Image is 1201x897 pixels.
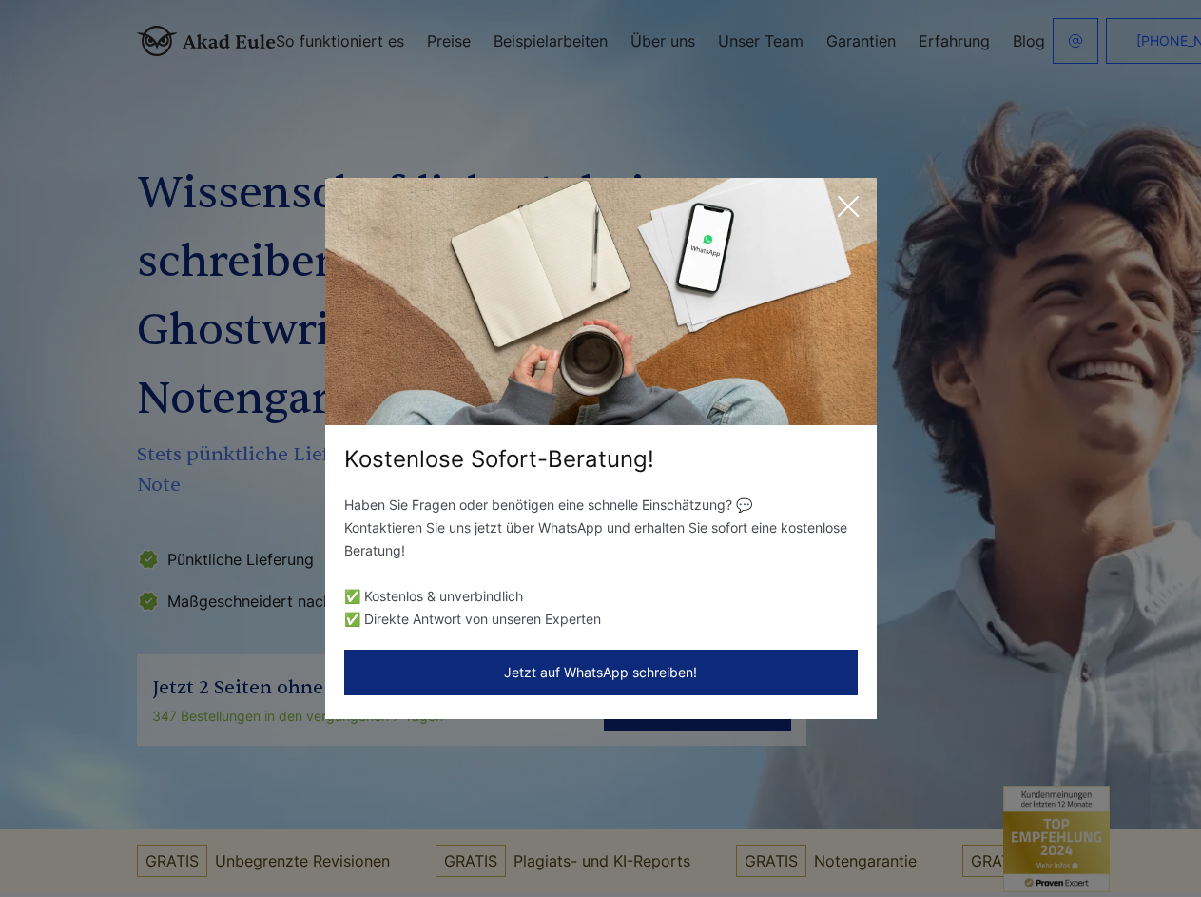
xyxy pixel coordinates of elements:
[1013,33,1045,49] a: Blog
[826,33,896,49] a: Garantien
[344,494,858,562] p: Haben Sie Fragen oder benötigen eine schnelle Einschätzung? 💬 Kontaktieren Sie uns jetzt über Wha...
[718,33,804,49] a: Unser Team
[630,33,695,49] a: Über uns
[325,178,877,425] img: exit
[919,33,990,49] a: Erfahrung
[494,33,608,49] a: Beispielarbeiten
[1068,33,1083,49] img: email
[325,444,877,475] div: Kostenlose Sofort-Beratung!
[344,650,858,695] button: Jetzt auf WhatsApp schreiben!
[276,33,404,49] a: So funktioniert es
[427,33,471,49] a: Preise
[344,608,858,631] li: ✅ Direkte Antwort von unseren Experten
[137,26,276,56] img: logo
[344,585,858,608] li: ✅ Kostenlos & unverbindlich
